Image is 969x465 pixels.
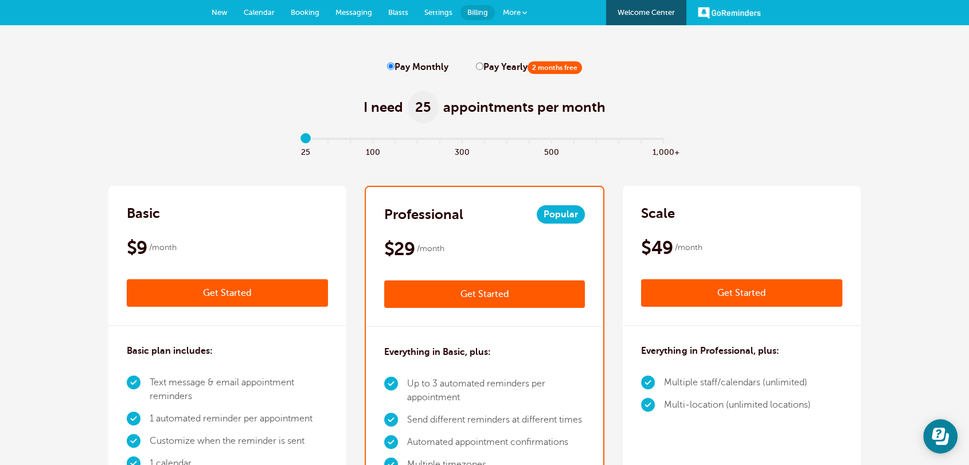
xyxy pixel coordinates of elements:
h3: Everything in Basic, plus: [384,345,491,359]
li: Up to 3 automated reminders per appointment [407,373,585,409]
span: $49 [641,236,673,259]
h2: Basic [127,204,160,222]
span: More [503,8,521,17]
span: Popular [537,205,585,224]
li: Automated appointment confirmations [407,431,585,454]
li: Send different reminders at different times [407,409,585,431]
span: 300 [451,144,474,158]
h3: Basic plan includes: [127,344,213,358]
span: Billing [467,8,488,17]
a: Get Started [384,280,585,308]
label: Pay Yearly [476,62,582,73]
span: appointments per month [443,98,605,116]
span: I need [364,98,403,116]
span: $9 [127,236,147,259]
span: 500 [541,144,563,158]
span: 100 [362,144,384,158]
span: Settings [424,8,452,17]
input: Pay Yearly2 months free [476,62,483,70]
input: Pay Monthly [387,62,394,70]
span: Messaging [335,8,372,17]
iframe: Resource center [923,419,958,454]
a: Get Started [641,279,842,307]
h2: Professional [384,205,463,224]
span: Calendar [244,8,275,17]
li: Text message & email appointment reminders [150,372,328,408]
li: Multi-location (unlimited locations) [664,394,810,416]
span: /month [674,241,702,255]
span: 2 months free [528,61,582,74]
span: 25 [408,91,439,123]
a: Get Started [127,279,328,307]
span: 1,000+ [652,144,675,158]
a: Billing [460,5,495,20]
span: /month [149,241,177,255]
li: 1 automated reminder per appointment [150,408,328,430]
span: 25 [295,144,317,158]
span: Booking [291,8,319,17]
span: Blasts [388,8,408,17]
label: Pay Monthly [387,62,448,73]
span: New [212,8,228,17]
span: /month [417,242,444,256]
h3: Everything in Professional, plus: [641,344,779,358]
h2: Scale [641,204,675,222]
li: Multiple staff/calendars (unlimited) [664,372,810,394]
span: $29 [384,237,415,260]
li: Customize when the reminder is sent [150,430,328,452]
